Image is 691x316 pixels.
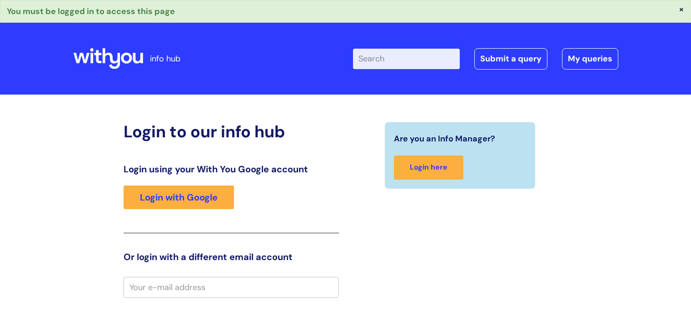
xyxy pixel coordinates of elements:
[124,277,339,298] input: Your e-mail address
[474,48,547,69] a: Submit a query
[394,155,463,180] a: Login here
[353,49,460,69] input: Search
[394,131,495,146] span: Are you an Info Manager?
[124,164,339,175] h3: Login using your With You Google account
[679,5,684,13] button: ×
[562,48,618,69] a: My queries
[124,251,339,262] h3: Or login with a different email account
[124,186,234,209] a: Login with Google
[124,122,339,141] h2: Login to our info hub
[150,51,180,66] p: info hub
